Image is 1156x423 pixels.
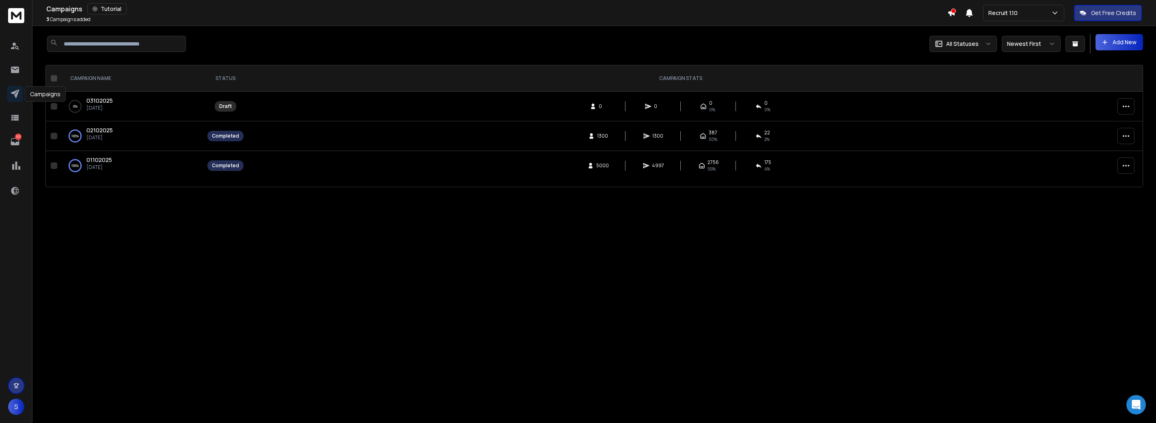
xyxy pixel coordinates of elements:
div: Completed [212,162,239,169]
a: 02102025 [86,126,113,134]
p: Campaigns added [46,16,91,23]
span: 2756 [707,159,719,166]
span: 0 [599,103,607,110]
th: CAMPAIGN STATS [248,65,1113,92]
button: Newest First [1002,36,1061,52]
span: 0% [709,106,715,113]
div: Draft [219,103,232,110]
th: STATUS [203,65,248,92]
span: 4997 [652,162,664,169]
div: Completed [212,133,239,139]
a: 03102025 [86,97,113,105]
span: 22 [764,129,770,136]
td: 100%02102025[DATE] [60,121,203,151]
span: 3 [46,16,49,23]
div: Campaigns [46,3,947,15]
span: 03102025 [86,97,113,104]
span: 5000 [596,162,609,169]
span: 1300 [652,133,663,139]
p: 117 [15,134,22,140]
p: All Statuses [946,40,979,48]
a: 01102025 [86,156,112,164]
span: 175 [764,159,771,166]
p: [DATE] [86,134,113,141]
p: 100 % [71,162,79,170]
span: 30 % [709,136,717,142]
span: 1300 [597,133,608,139]
button: S [8,399,24,415]
span: 0 [709,100,712,106]
button: Add New [1096,34,1143,50]
a: 117 [7,134,23,150]
td: 0%03102025[DATE] [60,92,203,121]
span: 0 [764,100,768,106]
p: [DATE] [86,164,112,170]
td: 100%01102025[DATE] [60,151,203,181]
th: CAMPAIGN NAME [60,65,203,92]
div: Open Intercom Messenger [1126,395,1146,414]
span: 4 % [764,166,770,172]
button: Get Free Credits [1074,5,1142,21]
p: Recruit 1.10 [988,9,1021,17]
p: Get Free Credits [1091,9,1136,17]
span: 55 % [707,166,716,172]
p: 100 % [71,132,79,140]
button: Tutorial [87,3,127,15]
span: 387 [709,129,717,136]
span: 0 [654,103,662,110]
span: 2 % [764,136,770,142]
p: [DATE] [86,105,113,111]
div: Campaigns [25,86,66,102]
span: 0% [764,106,770,113]
p: 0 % [73,102,78,110]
